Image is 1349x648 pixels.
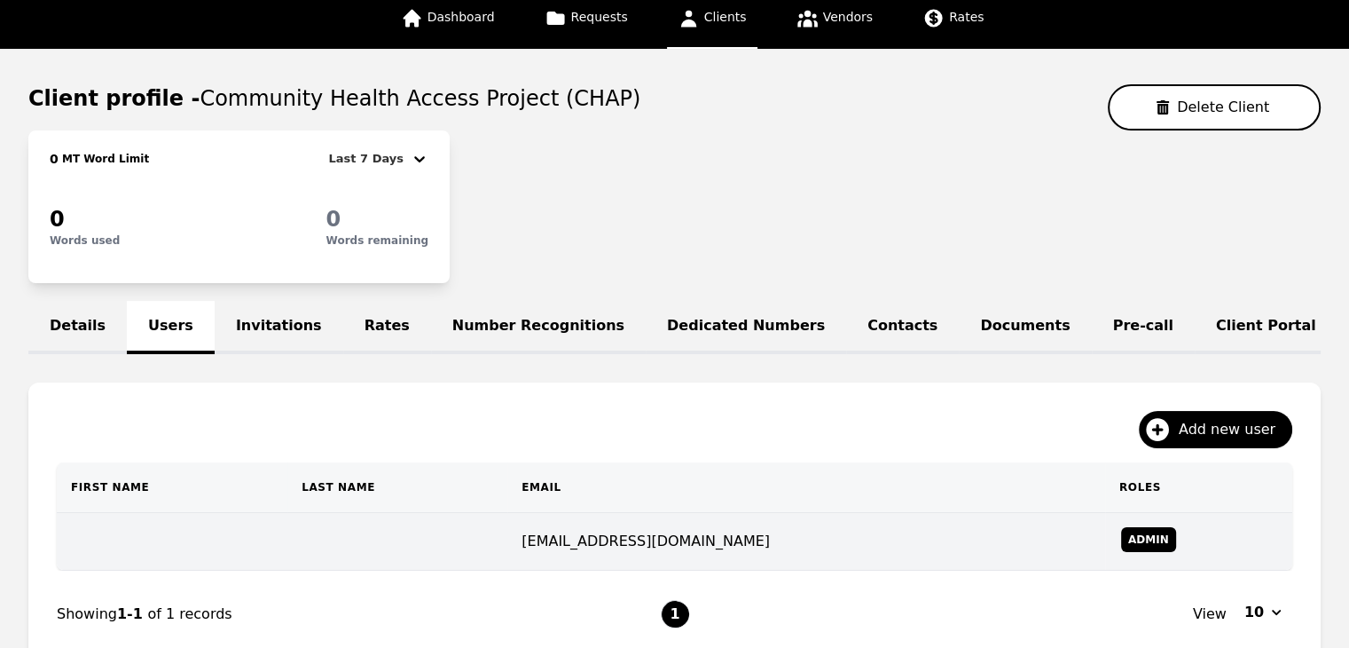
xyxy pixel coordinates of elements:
[287,462,507,513] th: Last Name
[1121,527,1176,552] span: Admin
[1234,598,1292,627] button: 10
[215,301,343,354] a: Invitations
[571,10,628,24] span: Requests
[28,84,640,113] h1: Client profile -
[1108,84,1321,130] button: Delete Client
[949,10,984,24] span: Rates
[959,301,1091,354] a: Documents
[1244,602,1264,623] span: 10
[57,604,661,625] div: Showing of 1 records
[50,207,65,232] span: 0
[704,10,747,24] span: Clients
[846,301,959,354] a: Contacts
[1105,462,1292,513] th: Roles
[200,86,640,111] span: Community Health Access Project (CHAP)
[59,152,149,166] h2: MT Word Limit
[507,462,1105,513] th: Email
[28,301,127,354] a: Details
[57,462,287,513] th: First Name
[507,513,1105,571] td: [EMAIL_ADDRESS][DOMAIN_NAME]
[343,301,431,354] a: Rates
[117,605,147,622] span: 1-1
[431,301,646,354] a: Number Recognitions
[646,301,846,354] a: Dedicated Numbers
[326,233,428,248] p: Words remaining
[1195,301,1337,354] a: Client Portal
[326,207,341,232] span: 0
[50,233,120,248] p: Words used
[329,148,411,170] div: Last 7 Days
[823,10,873,24] span: Vendors
[50,152,59,166] span: 0
[427,10,495,24] span: Dashboard
[1179,419,1288,440] span: Add new user
[1139,411,1292,448] button: Add new user
[1092,301,1195,354] a: Pre-call
[1193,604,1227,625] span: View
